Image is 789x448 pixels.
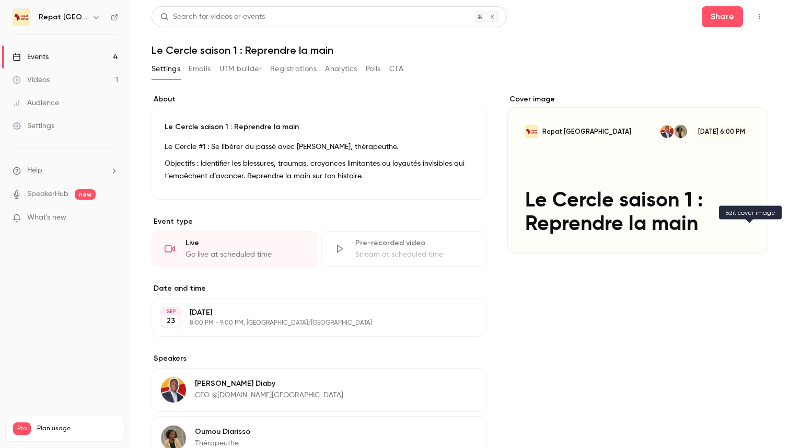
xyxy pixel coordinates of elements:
button: Analytics [325,61,357,77]
label: Cover image [507,94,768,105]
section: Cover image [507,94,768,254]
span: What's new [27,212,66,223]
div: Search for videos or events [160,12,265,22]
span: Help [27,165,42,176]
h6: Repat [GEOGRAPHIC_DATA] [39,12,88,22]
label: Speakers [152,353,486,364]
p: Event type [152,216,486,227]
div: Pre-recorded videoStream at scheduled time [321,231,487,267]
div: Pre-recorded video [355,238,474,248]
p: 23 [167,316,175,326]
div: Stream at scheduled time [355,249,474,260]
button: Share [702,6,743,27]
a: SpeakerHub [27,189,68,200]
div: Kara Diaby[PERSON_NAME] DiabyCEO @[DOMAIN_NAME][GEOGRAPHIC_DATA] [152,368,486,412]
div: Events [13,52,49,62]
img: Repat Africa [13,9,30,26]
h1: Le Cercle saison 1 : Reprendre la main [152,44,768,56]
p: Objectifs : Identifier les blessures, traumas, croyances limitantes ou loyautés invisibles qui t’... [165,157,473,182]
li: help-dropdown-opener [13,165,118,176]
p: [PERSON_NAME] Diaby [195,378,343,389]
button: Settings [152,61,180,77]
div: Live [185,238,304,248]
label: Date and time [152,283,486,294]
p: Oumou Diarisso [195,427,250,437]
button: Registrations [270,61,317,77]
img: Kara Diaby [161,377,186,403]
button: UTM builder [219,61,262,77]
span: Plan usage [37,424,118,433]
label: About [152,94,486,105]
div: Audience [13,98,59,108]
span: new [75,189,96,200]
p: Le Cercle #1 : Se libérer du passé avec [PERSON_NAME], thérapeuthe. [165,141,473,153]
button: CTA [389,61,403,77]
div: Settings [13,121,54,131]
button: Polls [366,61,381,77]
button: Emails [189,61,211,77]
div: Go live at scheduled time [185,249,304,260]
span: Pro [13,422,31,435]
div: SEP [161,308,180,315]
p: 8:00 PM - 9:00 PM, [GEOGRAPHIC_DATA]/[GEOGRAPHIC_DATA] [190,319,431,327]
p: Le Cercle saison 1 : Reprendre la main [165,122,473,132]
p: CEO @[DOMAIN_NAME][GEOGRAPHIC_DATA] [195,390,343,400]
p: [DATE] [190,307,431,318]
div: LiveGo live at scheduled time [152,231,317,267]
div: Videos [13,75,50,85]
